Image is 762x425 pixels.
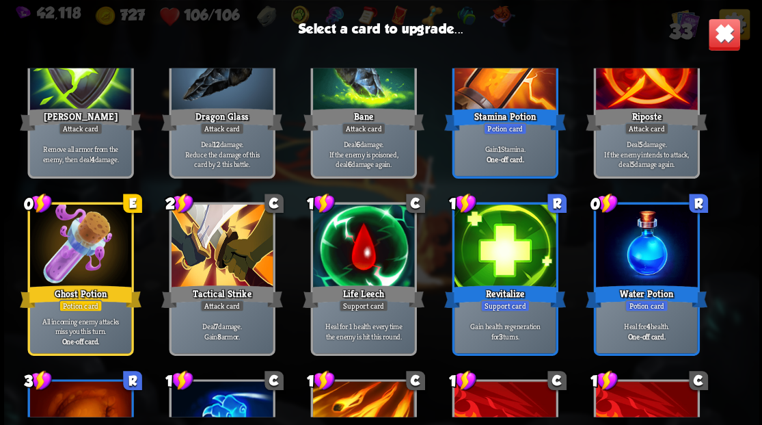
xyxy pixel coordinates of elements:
[32,144,128,164] p: Remove all armor from the enemy, then deal damage.
[299,21,464,36] h3: Select a card to upgrade...
[303,283,424,310] div: Life Leech
[123,371,142,390] div: R
[646,321,650,331] b: 4
[165,370,193,391] div: 1
[32,316,128,336] p: All incoming enemy attacks miss you this turn.
[355,139,359,149] b: 6
[165,192,193,214] div: 2
[217,331,221,342] b: 8
[448,192,476,214] div: 1
[91,154,95,164] b: 4
[59,299,103,311] div: Potion card
[457,144,553,154] p: Gain Stamina.
[20,106,141,133] div: [PERSON_NAME]
[627,331,665,342] b: One-off card.
[498,144,500,154] b: 1
[303,106,424,133] div: Bane
[586,283,707,310] div: Water Potion
[347,159,351,169] b: 6
[689,194,708,213] div: R
[315,139,411,169] p: Deal damage. If the enemy is poisoned, deal damage again.
[448,370,476,391] div: 1
[200,123,244,135] div: Attack card
[24,370,52,391] div: 3
[483,123,527,135] div: Potion card
[586,106,707,133] div: Riposte
[215,321,218,331] b: 7
[161,283,283,310] div: Tactical Strike
[598,139,694,169] p: Deal damage. If the enemy intends to attack, deal damage again.
[689,371,708,390] div: C
[20,283,141,310] div: Ghost Potion
[547,371,567,390] div: C
[307,370,335,391] div: 1
[24,192,52,214] div: 0
[123,194,142,213] div: E
[213,139,219,149] b: 12
[315,321,411,341] p: Heal for 1 health every time the enemy is hit this round.
[480,299,529,311] div: Support card
[638,139,642,149] b: 5
[406,371,425,390] div: C
[499,331,503,342] b: 3
[174,139,270,169] p: Deal damage. Reduce the damage of this card by 2 this battle.
[625,299,668,311] div: Potion card
[598,321,694,331] p: Heal for health.
[707,18,740,51] img: Close_Button.png
[457,321,553,341] p: Gain health regeneration for turns.
[264,371,284,390] div: C
[547,194,567,213] div: R
[590,192,618,214] div: 0
[624,123,668,135] div: Attack card
[486,154,523,164] b: One-off card.
[307,192,335,214] div: 1
[406,194,425,213] div: C
[200,299,244,311] div: Attack card
[264,194,284,213] div: C
[444,283,566,310] div: Revitalize
[58,123,103,135] div: Attack card
[174,321,270,341] p: Deal damage. Gain armor.
[341,123,385,135] div: Attack card
[161,106,283,133] div: Dragon Glass
[590,370,618,391] div: 1
[630,159,634,169] b: 5
[62,336,99,346] b: One-off card.
[444,106,566,133] div: Stamina Potion
[338,299,387,311] div: Support card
